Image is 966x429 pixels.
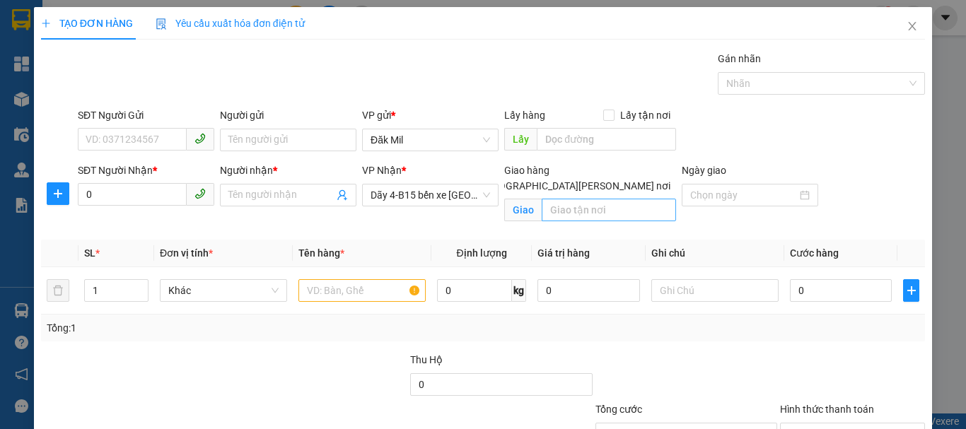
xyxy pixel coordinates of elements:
[646,240,784,267] th: Ghi chú
[892,7,932,47] button: Close
[194,188,206,199] span: phone
[41,18,133,29] span: TẠO ĐƠN HÀNG
[651,279,779,302] input: Ghi Chú
[512,279,526,302] span: kg
[790,247,839,259] span: Cước hàng
[337,189,348,201] span: user-add
[371,184,490,206] span: Dãy 4-B15 bến xe Miền Đông
[47,320,374,336] div: Tổng: 1
[78,163,214,178] div: SĐT Người Nhận
[92,80,235,100] div: 0969785164
[12,13,34,28] span: Gửi:
[410,354,443,365] span: Thu Hộ
[371,129,490,151] span: Đăk Mil
[718,53,761,64] label: Gán nhãn
[220,163,356,178] div: Người nhận
[362,107,499,123] div: VP gửi
[477,178,676,194] span: [GEOGRAPHIC_DATA][PERSON_NAME] nơi
[92,13,126,28] span: Nhận:
[780,404,874,415] label: Hình thức thanh toán
[92,63,235,80] div: kiều
[504,199,542,221] span: Giao
[220,107,356,123] div: Người gửi
[41,18,51,28] span: plus
[595,404,642,415] span: Tổng cước
[92,12,235,63] div: Dãy 4-B15 bến xe [GEOGRAPHIC_DATA]
[47,188,69,199] span: plus
[537,279,639,302] input: 0
[903,279,919,302] button: plus
[907,20,918,32] span: close
[78,107,214,123] div: SĐT Người Gửi
[690,187,797,203] input: Ngày giao
[504,110,545,121] span: Lấy hàng
[12,12,82,46] div: Đăk Mil
[537,247,590,259] span: Giá trị hàng
[47,279,69,302] button: delete
[542,199,676,221] input: Giao tận nơi
[194,133,206,144] span: phone
[47,182,69,205] button: plus
[156,18,167,30] img: icon
[156,18,305,29] span: Yêu cầu xuất hóa đơn điện tử
[456,247,506,259] span: Định lượng
[615,107,676,123] span: Lấy tận nơi
[504,165,549,176] span: Giao hàng
[682,165,726,176] label: Ngày giao
[362,165,402,176] span: VP Nhận
[537,128,676,151] input: Dọc đường
[298,247,344,259] span: Tên hàng
[168,280,279,301] span: Khác
[504,128,537,151] span: Lấy
[84,247,95,259] span: SL
[298,279,426,302] input: VD: Bàn, Ghế
[160,247,213,259] span: Đơn vị tính
[904,285,919,296] span: plus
